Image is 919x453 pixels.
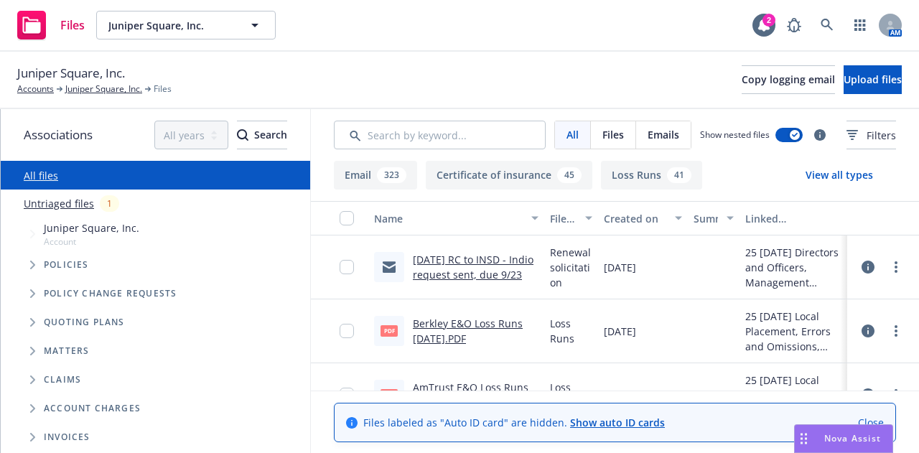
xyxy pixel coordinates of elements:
[846,128,896,143] span: Filters
[44,261,89,269] span: Policies
[867,128,896,143] span: Filters
[700,129,770,141] span: Show nested files
[745,245,841,290] div: 25 [DATE] Directors and Officers, Management Liability Renewal
[846,11,874,39] a: Switch app
[340,260,354,274] input: Toggle Row Selected
[601,161,702,190] button: Loss Runs
[745,211,841,226] div: Linked associations
[667,167,691,183] div: 41
[742,73,835,86] span: Copy logging email
[96,11,276,39] button: Juniper Square, Inc.
[550,316,592,346] span: Loss Runs
[604,211,666,226] div: Created on
[24,126,93,144] span: Associations
[44,375,81,384] span: Claims
[648,127,679,142] span: Emails
[824,432,881,444] span: Nova Assist
[544,201,598,235] button: File type
[844,65,902,94] button: Upload files
[762,14,775,27] div: 2
[237,121,287,149] div: Search
[846,121,896,149] button: Filters
[334,121,546,149] input: Search by keyword...
[413,317,523,345] a: Berkley E&O Loss Runs [DATE].PDF
[780,11,808,39] a: Report a Bug
[237,121,287,149] button: SearchSearch
[550,380,592,410] span: Loss Runs
[413,253,533,281] a: [DATE] RC to INSD - Indio request sent, due 9/23
[340,211,354,225] input: Select all
[374,211,523,226] div: Name
[65,83,142,95] a: Juniper Square, Inc.
[745,373,841,418] div: 25 [DATE] Local Placement, Errors and Omissions, E&O with Cyber, Intellectual Property Infringeme...
[44,404,141,413] span: Account charges
[381,389,398,400] span: PDF
[377,167,406,183] div: 323
[334,161,417,190] button: Email
[44,433,90,442] span: Invoices
[694,211,718,226] div: Summary
[566,127,579,142] span: All
[237,129,248,141] svg: Search
[604,388,636,403] span: [DATE]
[381,325,398,336] span: PDF
[783,161,896,190] button: View all types
[60,19,85,31] span: Files
[24,169,58,182] a: All files
[363,415,665,430] span: Files labeled as "Auto ID card" are hidden.
[413,380,528,409] a: AmTrust E&O Loss Runs [DATE].PDF
[1,218,310,452] div: Tree Example
[44,318,125,327] span: Quoting plans
[813,11,841,39] a: Search
[340,324,354,338] input: Toggle Row Selected
[794,424,893,453] button: Nova Assist
[604,324,636,339] span: [DATE]
[108,18,233,33] span: Juniper Square, Inc.
[604,260,636,275] span: [DATE]
[887,258,905,276] a: more
[340,388,354,402] input: Toggle Row Selected
[688,201,740,235] button: Summary
[44,235,139,248] span: Account
[795,425,813,452] div: Drag to move
[550,245,592,290] span: Renewal solicitation
[44,289,177,298] span: Policy change requests
[44,347,89,355] span: Matters
[24,196,94,211] a: Untriaged files
[17,83,54,95] a: Accounts
[742,65,835,94] button: Copy logging email
[17,64,125,83] span: Juniper Square, Inc.
[570,416,665,429] a: Show auto ID cards
[11,5,90,45] a: Files
[368,201,544,235] button: Name
[557,167,582,183] div: 45
[887,386,905,403] a: more
[745,309,841,354] div: 25 [DATE] Local Placement, Errors and Omissions, E&O with Cyber, Intellectual Property Infringeme...
[44,220,139,235] span: Juniper Square, Inc.
[887,322,905,340] a: more
[550,211,577,226] div: File type
[426,161,592,190] button: Certificate of insurance
[598,201,688,235] button: Created on
[154,83,172,95] span: Files
[844,73,902,86] span: Upload files
[740,201,847,235] button: Linked associations
[858,415,884,430] a: Close
[602,127,624,142] span: Files
[100,195,119,212] div: 1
